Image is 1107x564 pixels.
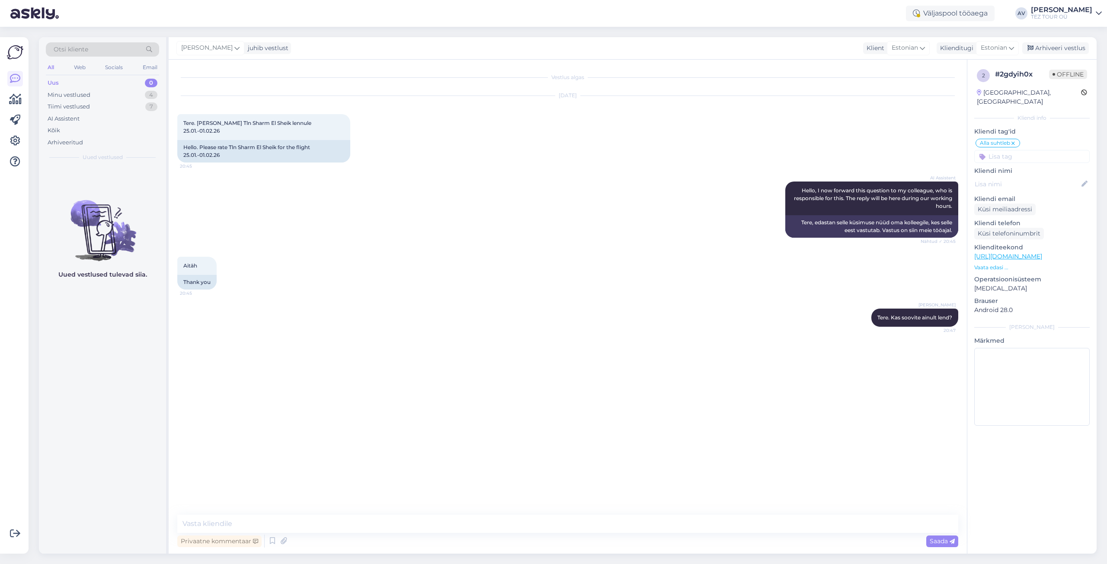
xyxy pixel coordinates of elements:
[1015,7,1027,19] div: AV
[974,323,1090,331] div: [PERSON_NAME]
[981,43,1007,53] span: Estonian
[58,270,147,279] p: Uued vestlused tulevad siia.
[177,73,958,81] div: Vestlus algas
[103,62,125,73] div: Socials
[177,92,958,99] div: [DATE]
[1031,13,1092,20] div: TEZ TOUR OÜ
[48,91,90,99] div: Minu vestlused
[974,194,1090,204] p: Kliendi email
[177,140,350,163] div: Hello. Please rate Tln Sharm El Sheik for the flight 25.01.-01.02.26
[977,88,1081,106] div: [GEOGRAPHIC_DATA], [GEOGRAPHIC_DATA]
[918,302,956,308] span: [PERSON_NAME]
[974,127,1090,136] p: Kliendi tag'id
[1049,70,1087,79] span: Offline
[982,72,985,79] span: 2
[1031,6,1092,13] div: [PERSON_NAME]
[7,44,23,61] img: Askly Logo
[974,264,1090,271] p: Vaata edasi ...
[974,252,1042,260] a: [URL][DOMAIN_NAME]
[183,262,197,269] span: Aitäh
[244,44,288,53] div: juhib vestlust
[974,204,1036,215] div: Küsi meiliaadressi
[794,187,953,209] span: Hello, I now forward this question to my colleague, who is responsible for this. The reply will b...
[1022,42,1089,54] div: Arhiveeri vestlus
[892,43,918,53] span: Estonian
[921,238,956,245] span: Nähtud ✓ 20:45
[974,243,1090,252] p: Klienditeekond
[930,537,955,545] span: Saada
[863,44,884,53] div: Klient
[46,62,56,73] div: All
[995,69,1049,80] div: # 2gdyih0x
[177,275,217,290] div: Thank you
[177,535,262,547] div: Privaatne kommentaar
[1031,6,1102,20] a: [PERSON_NAME]TEZ TOUR OÜ
[974,306,1090,315] p: Android 28.0
[937,44,973,53] div: Klienditugi
[145,79,157,87] div: 0
[180,163,212,169] span: 20:45
[923,327,956,334] span: 20:47
[923,175,956,181] span: AI Assistent
[83,153,123,161] span: Uued vestlused
[974,336,1090,345] p: Märkmed
[145,91,157,99] div: 4
[974,296,1090,306] p: Brauser
[974,114,1090,122] div: Kliendi info
[183,120,313,134] span: Tere. [PERSON_NAME] Tln Sharm El Sheik lennule 25.01.-01.02.26
[906,6,995,21] div: Väljaspool tööaega
[975,179,1080,189] input: Lisa nimi
[974,150,1090,163] input: Lisa tag
[145,102,157,111] div: 7
[48,126,60,135] div: Kõik
[785,215,958,238] div: Tere, edastan selle küsimuse nüüd oma kolleegile, kes selle eest vastutab. Vastus on siin meie tö...
[974,219,1090,228] p: Kliendi telefon
[974,166,1090,175] p: Kliendi nimi
[181,43,233,53] span: [PERSON_NAME]
[48,79,59,87] div: Uus
[141,62,159,73] div: Email
[974,284,1090,293] p: [MEDICAL_DATA]
[72,62,87,73] div: Web
[877,314,952,321] span: Tere. Kas soovite ainult lend?
[974,275,1090,284] p: Operatsioonisüsteem
[39,185,166,262] img: No chats
[48,115,80,123] div: AI Assistent
[48,138,83,147] div: Arhiveeritud
[980,140,1010,146] span: Alla suhtleb
[974,228,1044,239] div: Küsi telefoninumbrit
[48,102,90,111] div: Tiimi vestlused
[180,290,212,296] span: 20:45
[54,45,88,54] span: Otsi kliente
